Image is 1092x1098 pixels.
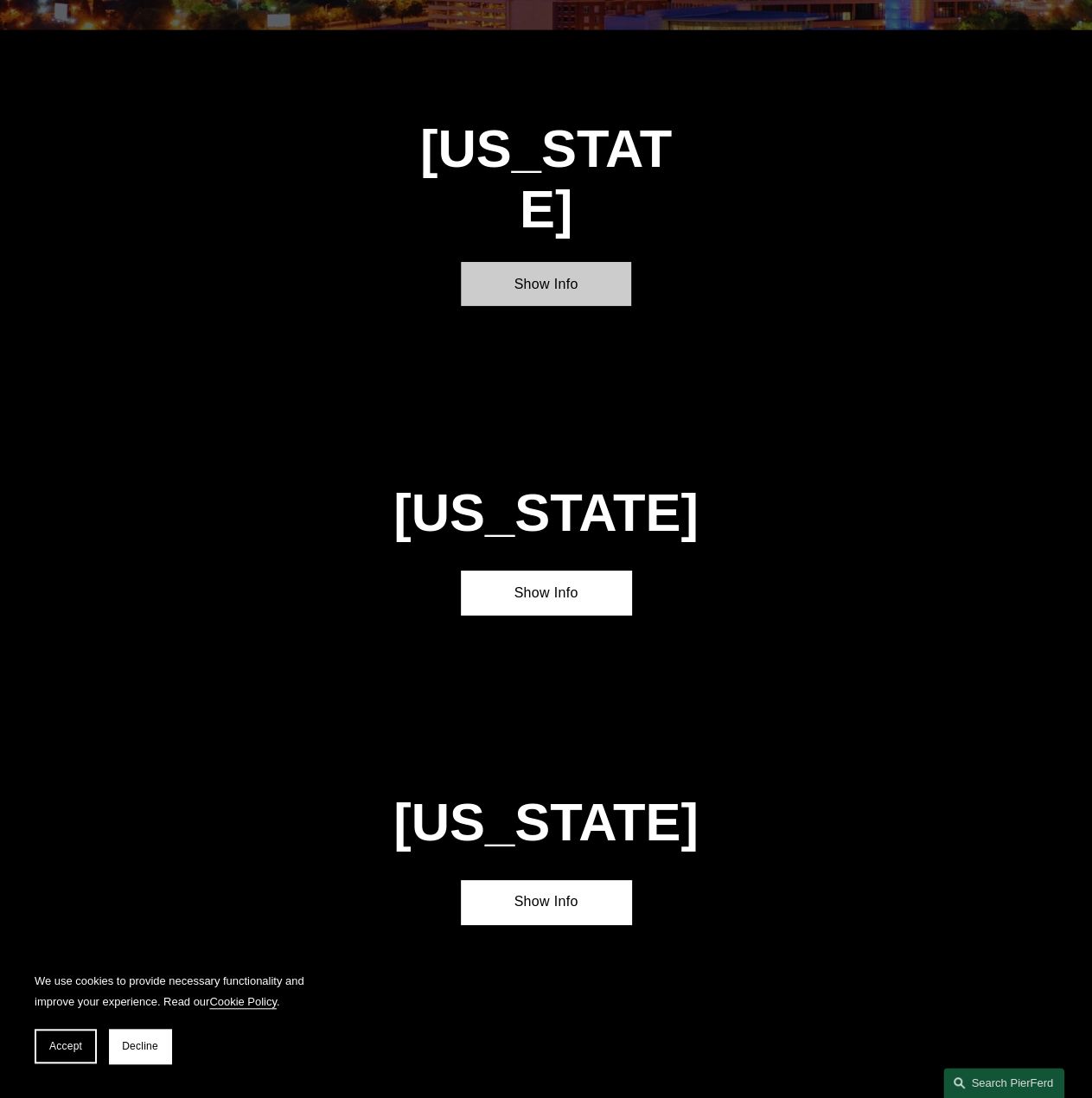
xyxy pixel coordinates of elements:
[17,954,329,1081] section: Cookie banner
[375,792,718,852] h1: [US_STATE]
[943,1068,1064,1098] a: Search this site
[35,971,311,1012] p: We use cookies to provide necessary functionality and improve your experience. Read our .
[49,1040,82,1052] span: Accept
[461,262,632,306] a: Show Info
[461,880,632,924] a: Show Info
[461,571,632,615] a: Show Info
[35,1029,97,1063] button: Accept
[109,1029,171,1063] button: Decline
[122,1040,158,1052] span: Decline
[209,995,277,1008] a: Cookie Policy
[332,482,760,543] h1: [US_STATE]
[418,118,674,240] h1: [US_STATE]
